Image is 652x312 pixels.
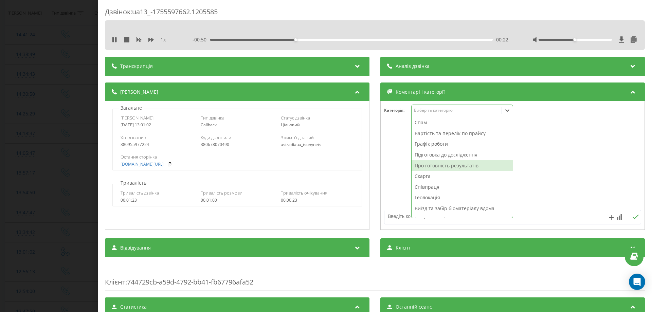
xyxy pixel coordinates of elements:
div: Графік роботи [412,139,513,149]
span: Клієнт [105,277,125,287]
div: Open Intercom Messenger [629,274,645,290]
span: Клієнт [396,244,411,251]
div: 00:01:00 [201,198,274,203]
a: [DOMAIN_NAME][URL] [121,162,164,167]
div: Підготовка до дослідження [412,149,513,160]
span: Тривалість дзвінка [121,190,159,196]
div: [DATE] 13:01:02 [121,123,194,127]
div: : 744729cb-a59d-4792-bb41-fb67796afa52 [105,264,645,291]
div: Спам [412,117,513,128]
h4: Категорія : [384,108,411,113]
div: Співпраця [412,182,513,192]
div: Виїзд та забір біоматеріалу вдома [412,203,513,214]
span: З ким з'єднаний [281,134,314,141]
span: [PERSON_NAME] [120,89,158,95]
span: Статус дзвінка [281,115,310,121]
div: 380955977224 [121,142,194,147]
div: Геолокація [412,192,513,203]
span: Останній сеанс [396,304,432,310]
div: Скарга [412,171,513,182]
span: - 00:50 [193,36,210,43]
span: Остання сторінка [121,154,157,160]
div: Вартість та перелік по прайсу [412,128,513,139]
div: Інтерпретація [412,214,513,225]
span: Аналіз дзвінка [396,63,430,70]
div: Виберіть категорію [414,108,499,113]
span: Цільовий [281,122,300,128]
span: Тип дзвінка [201,115,224,121]
div: Accessibility label [294,38,297,41]
div: Дзвінок : ua13_-1755597662.1205585 [105,7,645,20]
span: [PERSON_NAME] [121,115,153,121]
span: Хто дзвонив [121,134,146,141]
span: Callback [201,122,217,128]
div: 380678070490 [201,142,274,147]
div: Про готовність результатів [412,160,513,171]
span: Куди дзвонили [201,134,231,141]
p: Загальне [119,105,144,111]
span: Транскрипція [120,63,153,70]
span: Статистика [120,304,147,310]
div: Accessibility label [574,38,576,41]
div: 00:00:23 [281,198,354,203]
span: Тривалість розмови [201,190,242,196]
span: Тривалість очікування [281,190,327,196]
span: 1 x [161,36,166,43]
div: 00:01:23 [121,198,194,203]
p: Тривалість [119,180,148,186]
span: Відвідування [120,244,151,251]
span: 00:22 [496,36,508,43]
span: Коментарі і категорії [396,89,445,95]
div: astradiaua_tsonynets [281,142,354,147]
